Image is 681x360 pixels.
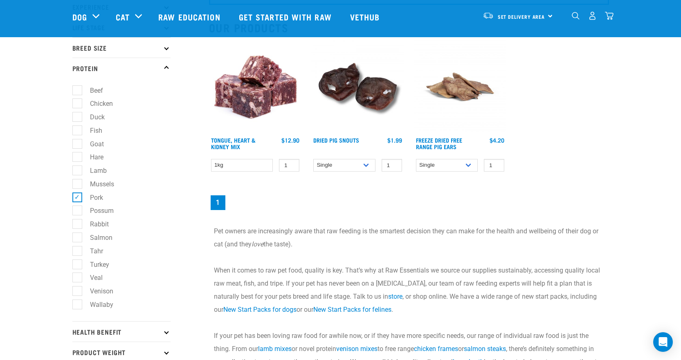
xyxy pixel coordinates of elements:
[72,58,171,78] p: Protein
[77,286,117,296] label: Venison
[588,11,597,20] img: user.png
[572,12,580,20] img: home-icon-1@2x.png
[77,98,116,109] label: Chicken
[72,37,171,58] p: Breed Size
[209,40,302,133] img: 1167 Tongue Heart Kidney Mix 01
[653,332,673,352] div: Open Intercom Messenger
[77,219,112,229] label: Rabbit
[414,345,458,353] a: chicken frames
[605,11,614,20] img: home-icon@2x.png
[490,137,504,143] div: $4.20
[116,11,130,23] a: Cat
[313,306,391,313] a: New Start Packs for felines
[77,139,107,149] label: Goat
[77,112,108,122] label: Duck
[209,194,609,212] nav: pagination
[72,11,87,23] a: Dog
[231,0,342,33] a: Get started with Raw
[498,15,545,18] span: Set Delivery Area
[77,246,106,256] label: Tahr
[77,152,107,162] label: Hare
[313,139,359,141] a: Dried Pig Snouts
[77,192,106,203] label: Pork
[281,137,299,143] div: $12.90
[336,345,378,353] a: venison mixes
[258,345,292,353] a: lamb mixes
[483,12,494,19] img: van-moving.png
[77,233,116,243] label: Salmon
[77,125,106,136] label: Fish
[214,225,604,251] p: Pet owners are increasingly aware that raw feeding is the smartest decision they can make for the...
[77,165,110,176] label: Lamb
[77,259,112,270] label: Turkey
[279,159,299,172] input: 1
[150,0,230,33] a: Raw Education
[342,0,390,33] a: Vethub
[77,85,106,96] label: Beef
[77,273,106,283] label: Veal
[387,137,402,143] div: $1.99
[77,206,117,216] label: Possum
[252,240,263,248] em: love
[211,195,225,210] a: Page 1
[311,40,404,133] img: IMG 9990
[484,159,504,172] input: 1
[211,139,256,148] a: Tongue, Heart & Kidney Mix
[464,345,506,353] a: salmon steaks
[77,300,117,310] label: Wallaby
[414,40,507,133] img: Pigs Ears
[382,159,402,172] input: 1
[72,321,171,342] p: Health Benefit
[416,139,462,148] a: Freeze Dried Free Range Pig Ears
[77,179,117,189] label: Mussels
[214,264,604,316] p: When it comes to raw pet food, quality is key. That’s why at Raw Essentials we source our supplie...
[388,293,402,300] a: store
[223,306,297,313] a: New Start Packs for dogs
